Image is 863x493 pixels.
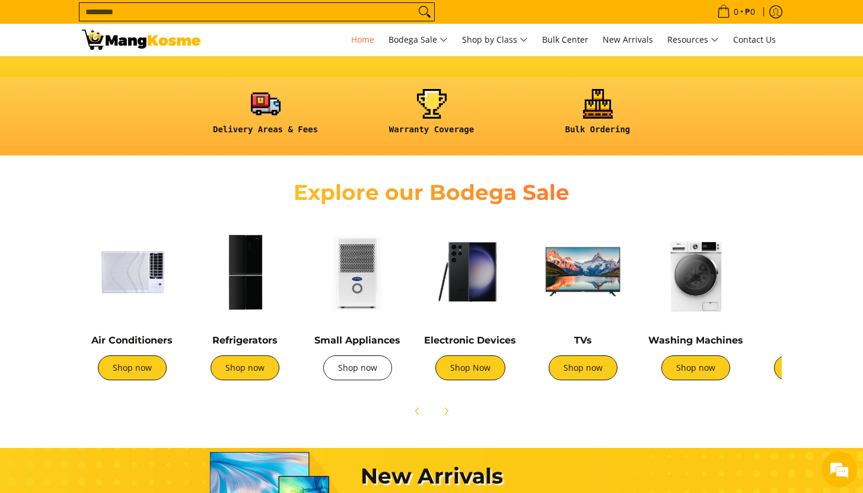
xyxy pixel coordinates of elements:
a: Shop now [98,355,167,380]
a: Small Appliances [314,335,400,346]
a: Shop Now [435,355,505,380]
span: Shop by Class [462,33,528,47]
img: Refrigerators [195,221,295,322]
a: Resources [661,24,725,56]
a: Shop now [323,355,392,380]
span: 0 [732,8,740,16]
button: Previous [405,398,431,424]
a: Bodega Sale [383,24,454,56]
a: Electronic Devices [424,335,516,346]
a: <h6><strong>Bulk Ordering</strong></h6> [521,89,675,144]
a: Contact Us [727,24,782,56]
img: Small Appliances [307,221,408,322]
span: • [714,5,759,18]
img: Air Conditioners [82,221,183,322]
span: ₱0 [743,8,757,16]
button: Search [415,3,434,21]
img: Electronic Devices [420,221,521,322]
a: Washing Machines [648,335,743,346]
a: Bulk Center [536,24,594,56]
a: Shop now [549,355,617,380]
span: Bodega Sale [388,33,448,47]
span: Bulk Center [542,34,588,45]
a: Refrigerators [212,335,278,346]
span: Home [351,34,374,45]
a: Shop now [774,355,843,380]
a: <h6><strong>Delivery Areas & Fees</strong></h6> [189,89,343,144]
button: Next [433,398,459,424]
h2: Explore our Bodega Sale [260,179,604,206]
nav: Main Menu [212,24,782,56]
a: New Arrivals [597,24,659,56]
span: New Arrivals [603,34,653,45]
a: TVs [574,335,592,346]
img: Mang Kosme: Your Home Appliances Warehouse Sale Partner! [82,30,200,50]
span: Resources [667,33,719,47]
a: Shop now [211,355,279,380]
a: Air Conditioners [91,335,173,346]
span: Contact Us [733,34,776,45]
a: Shop by Class [456,24,534,56]
a: Home [345,24,380,56]
a: Shop now [661,355,730,380]
img: Washing Machines [645,221,746,322]
img: Cookers [758,221,859,322]
img: TVs [533,221,633,322]
a: <h6><strong>Warranty Coverage</strong></h6> [355,89,509,144]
